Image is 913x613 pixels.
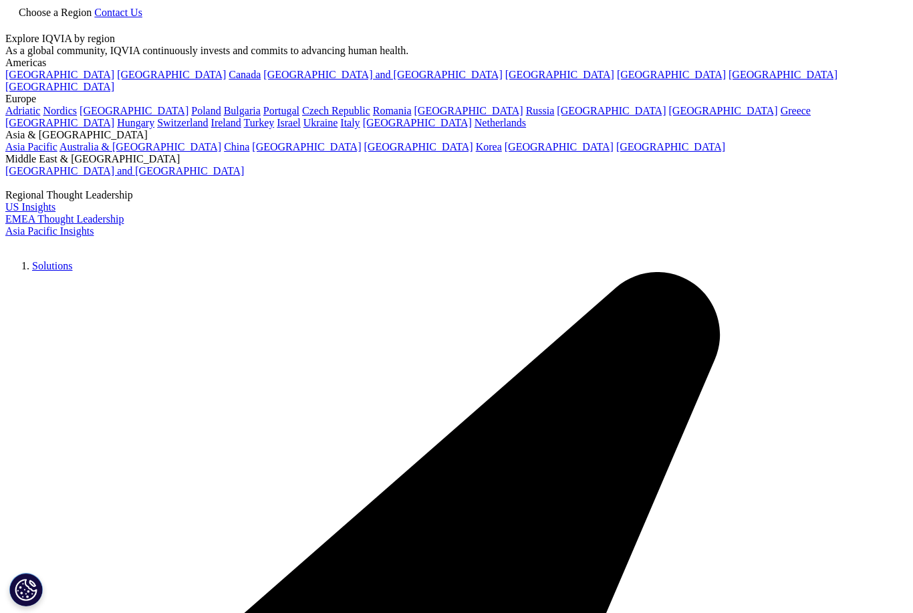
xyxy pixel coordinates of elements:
[669,105,778,116] a: [GEOGRAPHIC_DATA]
[117,117,154,128] a: Hungary
[191,105,221,116] a: Poland
[263,69,502,80] a: [GEOGRAPHIC_DATA] and [GEOGRAPHIC_DATA]
[19,7,92,18] span: Choose a Region
[5,153,908,165] div: Middle East & [GEOGRAPHIC_DATA]
[340,117,360,128] a: Italy
[277,117,301,128] a: Israel
[476,141,502,152] a: Korea
[781,105,811,116] a: Greece
[211,117,241,128] a: Ireland
[224,105,261,116] a: Bulgaria
[5,105,40,116] a: Adriatic
[505,141,614,152] a: [GEOGRAPHIC_DATA]
[5,57,908,69] div: Americas
[5,69,114,80] a: [GEOGRAPHIC_DATA]
[363,117,472,128] a: [GEOGRAPHIC_DATA]
[475,117,526,128] a: Netherlands
[5,165,244,176] a: [GEOGRAPHIC_DATA] and [GEOGRAPHIC_DATA]
[32,260,72,271] a: Solutions
[59,141,221,152] a: Australia & [GEOGRAPHIC_DATA]
[9,573,43,606] button: Cookies Settings
[557,105,666,116] a: [GEOGRAPHIC_DATA]
[5,201,55,213] a: US Insights
[5,189,908,201] div: Regional Thought Leadership
[364,141,473,152] a: [GEOGRAPHIC_DATA]
[526,105,555,116] a: Russia
[5,141,57,152] a: Asia Pacific
[303,117,338,128] a: Ukraine
[617,69,726,80] a: [GEOGRAPHIC_DATA]
[157,117,208,128] a: Switzerland
[224,141,249,152] a: China
[80,105,188,116] a: [GEOGRAPHIC_DATA]
[5,117,114,128] a: [GEOGRAPHIC_DATA]
[729,69,837,80] a: [GEOGRAPHIC_DATA]
[505,69,614,80] a: [GEOGRAPHIC_DATA]
[117,69,226,80] a: [GEOGRAPHIC_DATA]
[252,141,361,152] a: [GEOGRAPHIC_DATA]
[5,33,908,45] div: Explore IQVIA by region
[94,7,142,18] a: Contact Us
[263,105,299,116] a: Portugal
[414,105,523,116] a: [GEOGRAPHIC_DATA]
[5,213,124,225] a: EMEA Thought Leadership
[373,105,412,116] a: Romania
[43,105,77,116] a: Nordics
[5,129,908,141] div: Asia & [GEOGRAPHIC_DATA]
[244,117,275,128] a: Turkey
[5,81,114,92] a: [GEOGRAPHIC_DATA]
[302,105,370,116] a: Czech Republic
[5,225,94,237] a: Asia Pacific Insights
[229,69,261,80] a: Canada
[5,45,908,57] div: As a global community, IQVIA continuously invests and commits to advancing human health.
[5,93,908,105] div: Europe
[616,141,725,152] a: [GEOGRAPHIC_DATA]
